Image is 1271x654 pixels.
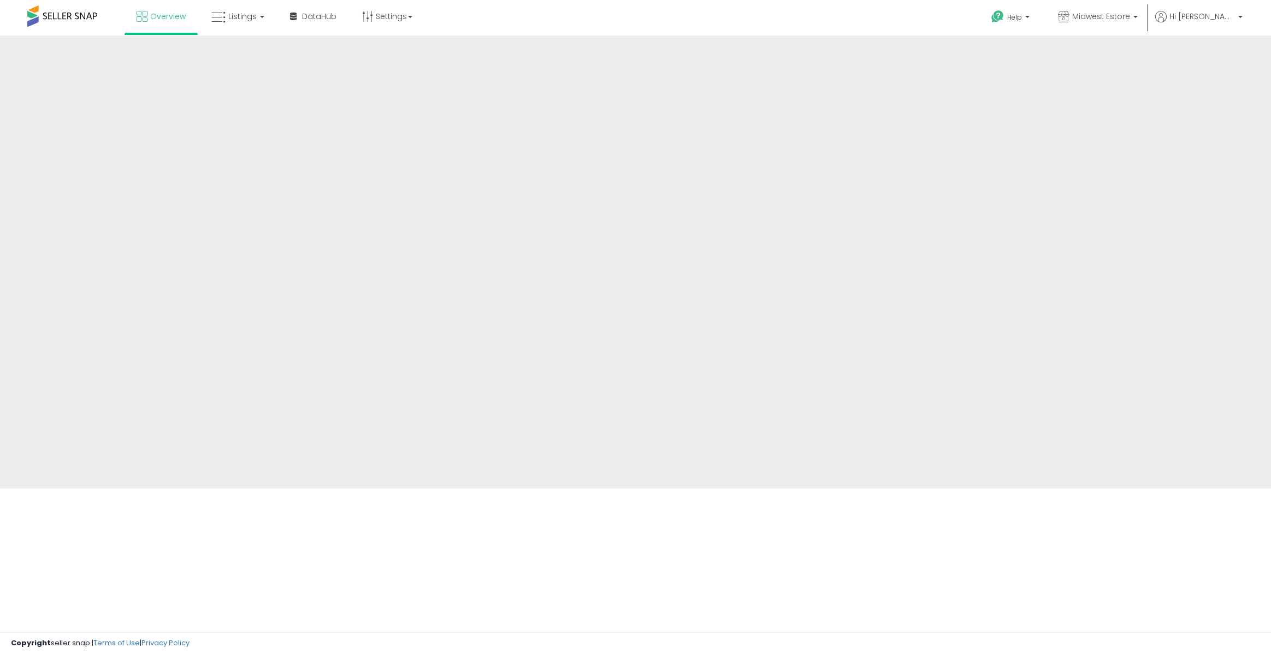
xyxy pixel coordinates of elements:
i: Get Help [991,10,1004,23]
span: DataHub [302,11,336,22]
a: Help [983,2,1041,35]
span: Listings [228,11,257,22]
span: Midwest Estore [1072,11,1130,22]
a: Hi [PERSON_NAME] [1155,11,1243,35]
span: Hi [PERSON_NAME] [1169,11,1235,22]
span: Help [1007,13,1022,22]
span: Overview [150,11,186,22]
